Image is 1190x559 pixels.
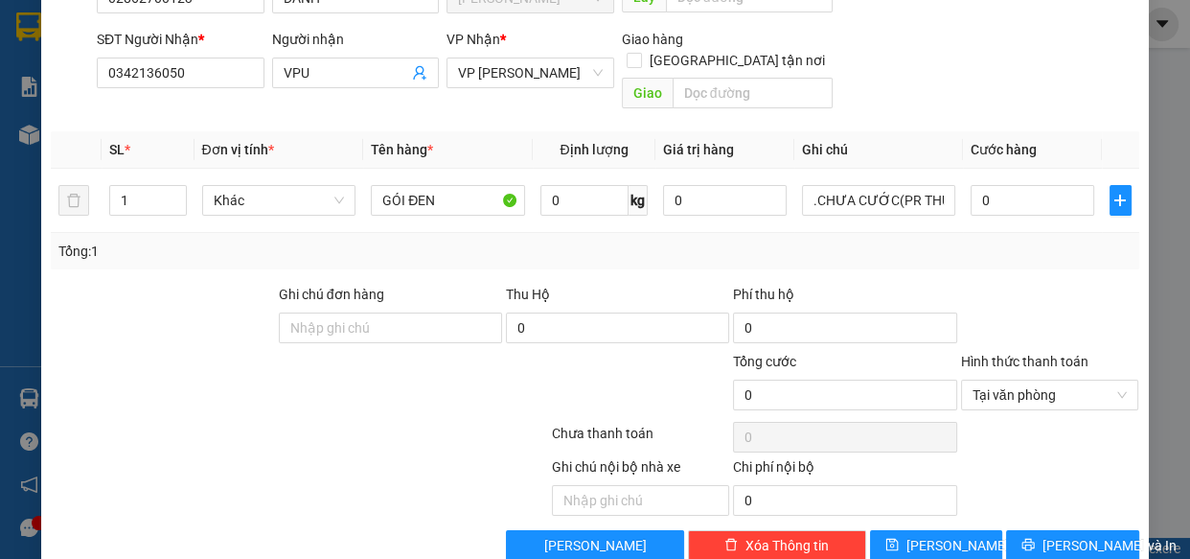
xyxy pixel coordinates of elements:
[183,16,337,62] div: VP [PERSON_NAME]
[1110,185,1132,216] button: plus
[109,142,125,157] span: SL
[16,16,170,59] div: [PERSON_NAME]
[58,185,89,216] button: delete
[279,287,384,302] label: Ghi chú đơn hàng
[552,456,730,485] div: Ghi chú nội bộ nhà xe
[906,535,1009,556] span: [PERSON_NAME]
[550,423,732,456] div: Chưa thanh toán
[802,185,956,216] input: Ghi Chú
[560,142,628,157] span: Định lượng
[202,142,274,157] span: Đơn vị tính
[16,16,46,36] span: Gửi:
[544,535,647,556] span: [PERSON_NAME]
[16,59,170,82] div: HIẾU
[629,185,648,216] span: kg
[183,18,229,38] span: Nhận:
[733,354,796,369] span: Tổng cước
[885,538,899,553] span: save
[552,485,730,516] input: Nhập ghi chú
[724,538,738,553] span: delete
[973,381,1128,409] span: Tại văn phòng
[446,32,500,47] span: VP Nhận
[458,58,603,87] span: VP Phan Rang
[183,62,337,85] div: QUYÊN
[183,85,337,112] div: 0933783086
[371,185,525,216] input: VD: Bàn, Ghế
[1110,193,1131,208] span: plus
[506,287,550,302] span: Thu Hộ
[272,29,440,50] div: Người nhận
[14,124,172,147] div: 30.000
[745,535,829,556] span: Xóa Thông tin
[97,29,264,50] div: SĐT Người Nhận
[622,32,683,47] span: Giao hàng
[279,313,502,343] input: Ghi chú đơn hàng
[642,50,833,71] span: [GEOGRAPHIC_DATA] tận nơi
[412,65,427,81] span: user-add
[663,142,734,157] span: Giá trị hàng
[961,354,1088,369] label: Hình thức thanh toán
[16,82,170,109] div: 0772089646
[733,284,956,313] div: Phí thu hộ
[1021,538,1035,553] span: printer
[371,142,433,157] span: Tên hàng
[622,78,673,108] span: Giao
[673,78,833,108] input: Dọc đường
[733,456,956,485] div: Chi phí nội bộ
[1042,535,1177,556] span: [PERSON_NAME] và In
[58,241,461,262] div: Tổng: 1
[214,186,345,215] span: Khác
[971,142,1037,157] span: Cước hàng
[794,131,964,169] th: Ghi chú
[14,126,44,146] span: CR :
[663,185,787,216] input: 0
